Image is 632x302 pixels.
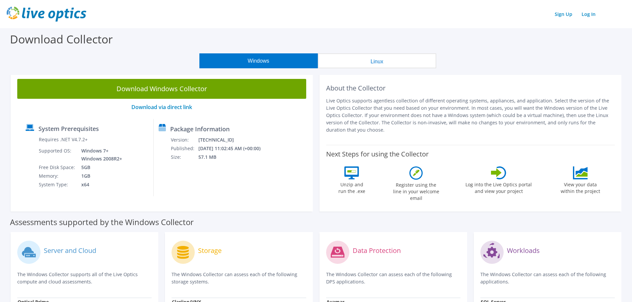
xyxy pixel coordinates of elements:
[336,179,367,195] label: Unzip and run the .exe
[551,9,576,19] a: Sign Up
[391,180,441,202] label: Register using the line in your welcome email
[38,180,76,189] td: System Type:
[38,172,76,180] td: Memory:
[10,219,194,225] label: Assessments supported by the Windows Collector
[131,103,192,111] a: Download via direct link
[17,271,152,285] p: The Windows Collector supports all of the Live Optics compute and cloud assessments.
[171,144,198,153] td: Published:
[10,31,113,47] label: Download Collector
[326,150,429,158] label: Next Steps for using the Collector
[578,9,599,19] a: Log In
[198,136,269,144] td: [TECHNICAL_ID]
[465,179,532,195] label: Log into the Live Optics portal and view your project
[38,125,99,132] label: System Prerequisites
[7,7,86,22] img: live_optics_svg.svg
[39,136,88,143] label: Requires .NET V4.7.2+
[318,53,436,68] button: Linux
[199,53,318,68] button: Windows
[556,179,604,195] label: View your data within the project
[171,136,198,144] td: Version:
[353,247,401,254] label: Data Protection
[76,163,123,172] td: 5GB
[76,147,123,163] td: Windows 7+ Windows 2008R2+
[172,271,306,285] p: The Windows Collector can assess each of the following storage systems.
[326,97,615,134] p: Live Optics supports agentless collection of different operating systems, appliances, and applica...
[507,247,540,254] label: Workloads
[38,147,76,163] td: Supported OS:
[170,126,230,132] label: Package Information
[76,172,123,180] td: 1GB
[480,271,615,285] p: The Windows Collector can assess each of the following applications.
[198,153,269,161] td: 57.1 MB
[326,271,460,285] p: The Windows Collector can assess each of the following DPS applications.
[17,79,306,99] a: Download Windows Collector
[76,180,123,189] td: x64
[44,247,96,254] label: Server and Cloud
[38,163,76,172] td: Free Disk Space:
[198,144,269,153] td: [DATE] 11:02:45 AM (+00:00)
[198,247,222,254] label: Storage
[171,153,198,161] td: Size:
[326,84,615,92] h2: About the Collector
